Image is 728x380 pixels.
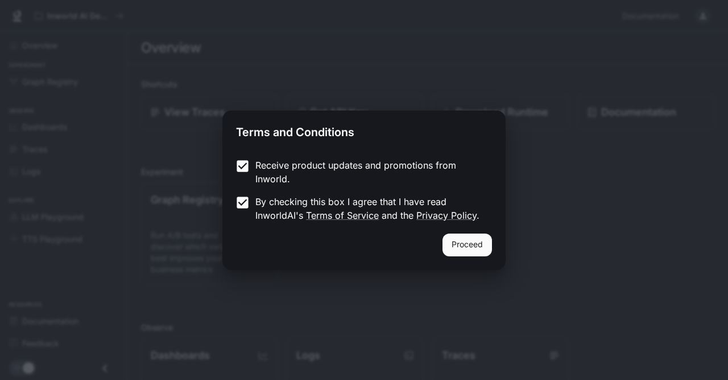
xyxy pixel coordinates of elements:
h2: Terms and Conditions [222,111,506,149]
a: Terms of Service [306,210,379,221]
p: Receive product updates and promotions from Inworld. [255,158,483,186]
button: Proceed [442,234,492,256]
p: By checking this box I agree that I have read InworldAI's and the . [255,195,483,222]
a: Privacy Policy [416,210,477,221]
